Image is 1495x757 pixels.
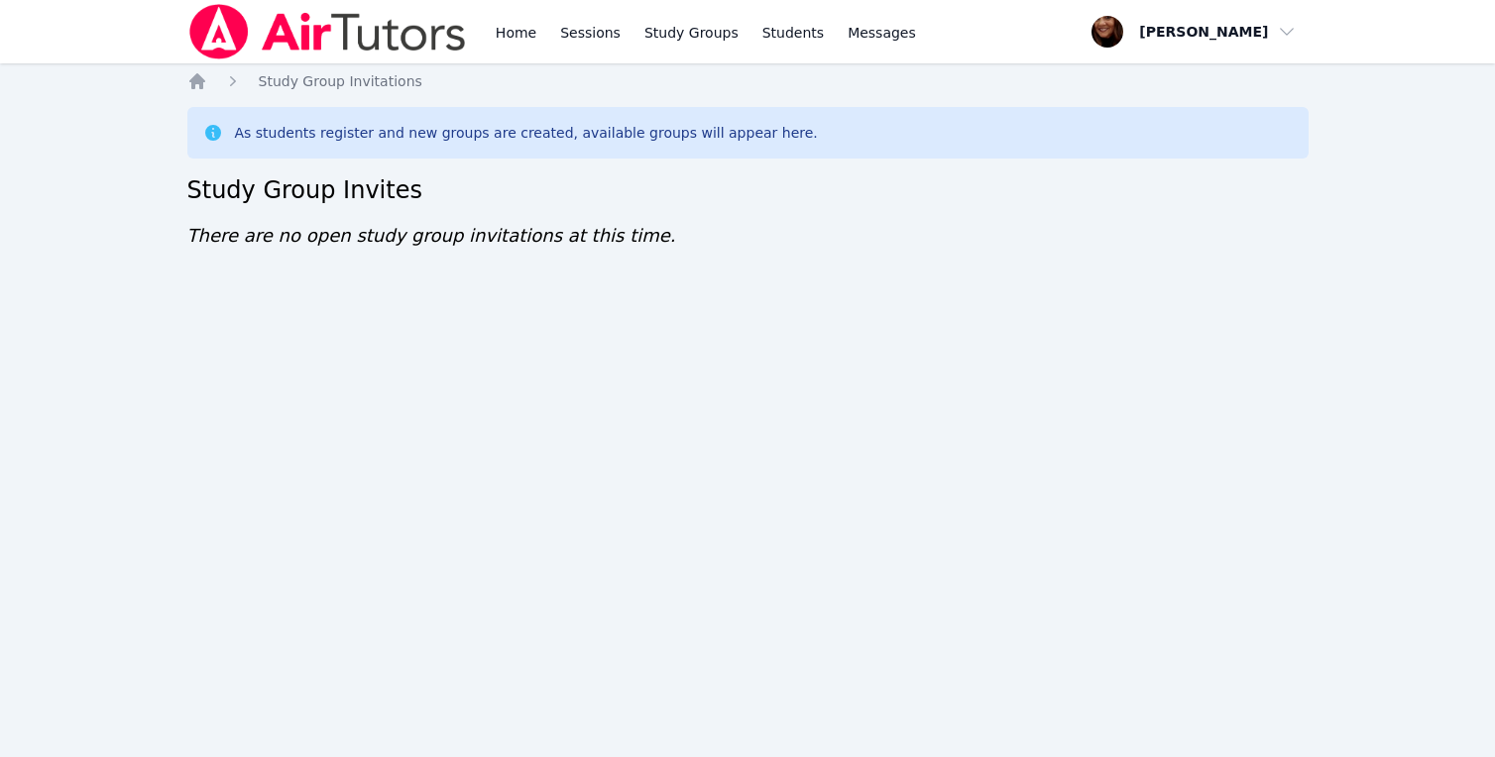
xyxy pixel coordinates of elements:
nav: Breadcrumb [187,71,1309,91]
span: Messages [848,23,916,43]
img: Air Tutors [187,4,468,59]
a: Study Group Invitations [259,71,422,91]
span: There are no open study group invitations at this time. [187,225,676,246]
div: As students register and new groups are created, available groups will appear here. [235,123,818,143]
span: Study Group Invitations [259,73,422,89]
h2: Study Group Invites [187,174,1309,206]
